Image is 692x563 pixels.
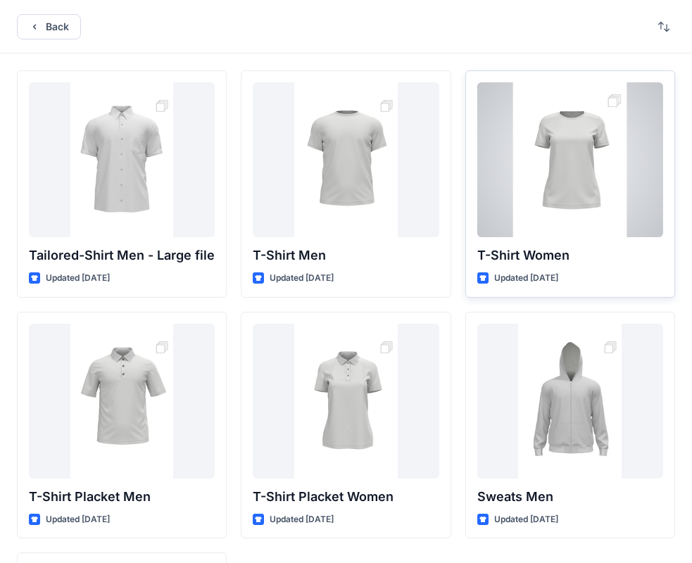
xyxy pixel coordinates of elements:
p: Sweats Men [477,487,663,507]
p: Tailored-Shirt Men - Large file [29,246,215,265]
p: T-Shirt Women [477,246,663,265]
p: T-Shirt Placket Men [29,487,215,507]
p: Updated [DATE] [46,512,110,527]
p: T-Shirt Men [253,246,439,265]
a: Tailored-Shirt Men - Large file [29,82,215,237]
button: Back [17,14,81,39]
p: Updated [DATE] [270,512,334,527]
a: T-Shirt Placket Men [29,324,215,479]
p: Updated [DATE] [494,271,558,286]
a: T-Shirt Women [477,82,663,237]
p: Updated [DATE] [46,271,110,286]
p: Updated [DATE] [270,271,334,286]
p: Updated [DATE] [494,512,558,527]
a: T-Shirt Placket Women [253,324,439,479]
a: Sweats Men [477,324,663,479]
p: T-Shirt Placket Women [253,487,439,507]
a: T-Shirt Men [253,82,439,237]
